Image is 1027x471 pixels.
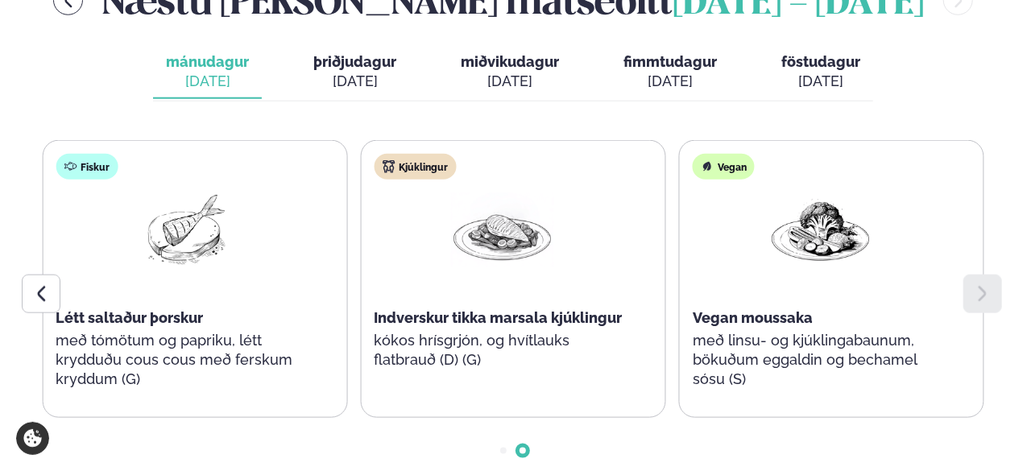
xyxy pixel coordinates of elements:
[64,160,77,173] img: fish.svg
[153,46,262,99] button: mánudagur [DATE]
[382,160,395,173] img: chicken.svg
[781,53,860,70] span: föstudagur
[374,154,456,180] div: Kjúklingur
[768,46,873,99] button: föstudagur [DATE]
[461,53,559,70] span: miðvikudagur
[500,448,507,454] span: Go to slide 1
[611,46,730,99] button: fimmtudagur [DATE]
[450,192,553,267] img: Chicken-breast.png
[56,331,312,389] p: með tómötum og papriku, létt krydduðu cous cous með ferskum kryddum (G)
[16,422,49,455] a: Cookie settings
[56,309,203,326] span: Létt saltaður þorskur
[693,154,755,180] div: Vegan
[300,46,409,99] button: þriðjudagur [DATE]
[374,309,622,326] span: Indverskur tikka marsala kjúklingur
[693,309,813,326] span: Vegan moussaka
[313,53,396,70] span: þriðjudagur
[623,72,717,91] div: [DATE]
[769,192,872,267] img: Vegan.png
[56,154,118,180] div: Fiskur
[461,72,559,91] div: [DATE]
[448,46,572,99] button: miðvikudagur [DATE]
[781,72,860,91] div: [DATE]
[132,192,235,267] img: Fish.png
[693,331,949,389] p: með linsu- og kjúklingabaunum, bökuðum eggaldin og bechamel sósu (S)
[313,72,396,91] div: [DATE]
[166,53,249,70] span: mánudagur
[166,72,249,91] div: [DATE]
[374,331,630,370] p: kókos hrísgrjón, og hvítlauks flatbrauð (D) (G)
[623,53,717,70] span: fimmtudagur
[701,160,714,173] img: Vegan.svg
[520,448,526,454] span: Go to slide 2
